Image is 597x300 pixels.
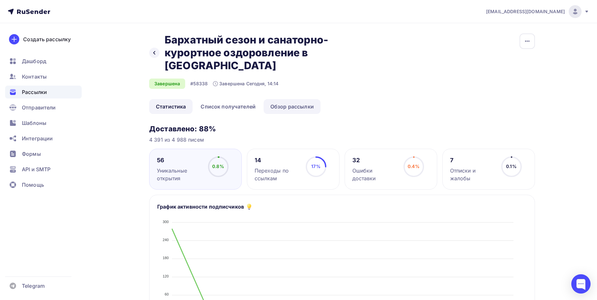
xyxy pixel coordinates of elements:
[22,165,50,173] span: API и SMTP
[163,256,169,260] tspan: 180
[5,55,82,68] a: Дашборд
[5,70,82,83] a: Контакты
[408,164,420,169] span: 0.4%
[486,5,589,18] a: [EMAIL_ADDRESS][DOMAIN_NAME]
[5,86,82,98] a: Рассылки
[450,167,495,182] div: Отписки и жалобы
[5,101,82,114] a: Отправители
[22,181,44,189] span: Помощь
[22,150,41,158] span: Формы
[163,274,169,278] tspan: 120
[194,99,262,114] a: Список получателей
[157,167,202,182] div: Уникальные открытия
[22,73,47,80] span: Контакты
[352,156,398,164] div: 32
[213,80,278,87] div: Завершена Сегодня, 14:14
[22,104,56,111] span: Отправители
[311,164,320,169] span: 17%
[22,88,47,96] span: Рассылки
[352,167,398,182] div: Ошибки доставки
[190,80,208,87] div: #58338
[22,135,53,142] span: Интеграции
[157,156,202,164] div: 56
[5,117,82,129] a: Шаблоны
[450,156,495,164] div: 7
[264,99,321,114] a: Обзор рассылки
[255,167,300,182] div: Переходы по ссылкам
[165,292,169,296] tspan: 60
[22,57,46,65] span: Дашборд
[23,35,71,43] div: Создать рассылку
[163,220,169,224] tspan: 300
[163,238,169,242] tspan: 240
[506,164,517,169] span: 0.1%
[22,282,45,290] span: Telegram
[149,79,185,89] div: Завершена
[157,203,244,211] h5: График активности подписчиков
[255,156,300,164] div: 14
[212,164,224,169] span: 0.8%
[149,99,193,114] a: Статистика
[22,119,46,127] span: Шаблоны
[486,8,565,15] span: [EMAIL_ADDRESS][DOMAIN_NAME]
[149,136,535,144] div: 4 391 из 4 988 писем
[149,124,535,133] h3: Доставлено: 88%
[165,33,359,72] h2: Бархатный сезон и санаторно-курортное оздоровление в [GEOGRAPHIC_DATA]
[5,147,82,160] a: Формы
